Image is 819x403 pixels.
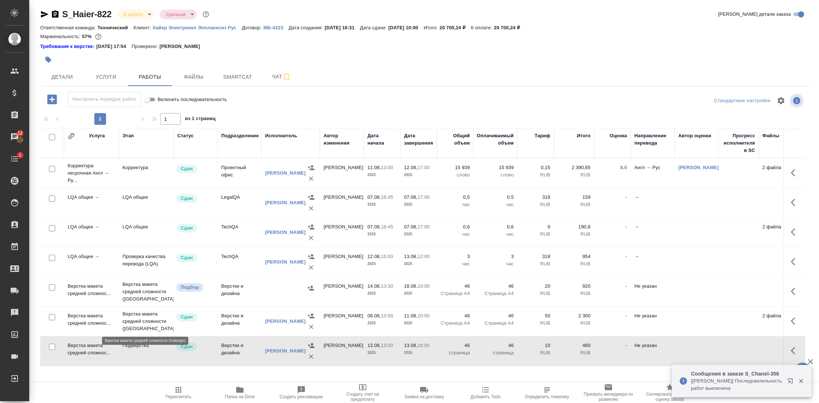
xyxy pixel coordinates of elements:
p: 18.08, [404,283,418,289]
td: TechQA [218,249,261,275]
p: 2 файла [762,223,799,231]
td: Верстки и дизайна [218,279,261,305]
button: Создать счет на предоплату [332,383,393,403]
p: 2025 [404,231,433,238]
p: 0 [521,223,550,231]
button: Закрыть [793,378,808,384]
button: Скопировать ссылку на оценку заказа [639,383,701,403]
button: Здесь прячутся важные кнопки [786,253,804,270]
td: Не указан [631,309,675,334]
a: [PERSON_NAME] [265,230,306,235]
button: Создать рекламацию [271,383,332,403]
div: Автор изменения [324,132,360,147]
a: Хайер Электрикал Эпплаенсиз Рус [152,24,242,30]
p: Подбор [181,284,199,291]
div: Менеджер проверил работу исполнителя, передает ее на следующий этап [175,253,214,263]
p: 159 [558,194,590,201]
p: 10:00 [418,283,430,289]
p: 17:00 [418,224,430,230]
p: час [477,260,514,268]
td: Верстка макета средней сложнос... [64,309,119,334]
svg: Подписаться [282,72,291,81]
span: Чат [264,72,299,81]
td: [PERSON_NAME] [320,190,364,216]
a: [PERSON_NAME] [265,318,306,324]
div: Прогресс исполнителя в SC [722,132,755,154]
span: из 1 страниц [185,114,216,125]
p: 57% [82,34,93,39]
p: [DATE] 10:00 [388,25,424,30]
button: Здесь прячутся важные кнопки [786,283,804,300]
button: Заявка на доставку [393,383,455,403]
button: Удалить [306,351,317,362]
p: 46 [477,312,514,320]
span: Призвать менеджера по развитию [582,392,635,402]
p: К оплате: [471,25,494,30]
p: Маржинальность: [40,34,82,39]
span: Посмотреть информацию [790,94,805,108]
a: - [626,343,627,348]
button: Добавить тэг [40,52,56,68]
span: Определить тематику [525,394,569,399]
button: Здесь прячутся важные кнопки [786,342,804,359]
p: RUB [521,349,550,357]
p: 13.08, [367,343,381,348]
p: 2025 [367,231,397,238]
p: RUB [558,349,590,357]
td: LQA общее → [64,190,119,216]
div: Файлы [762,132,779,139]
a: S_Haier-822 [62,9,112,19]
p: 2025 [404,349,433,357]
p: 12:00 [418,254,430,259]
p: RUB [558,231,590,238]
p: [[PERSON_NAME]] Последовательность работ выключена [691,377,782,392]
p: LQA общее [122,223,170,231]
td: Верстки и дизайна [218,338,261,364]
button: Здесь прячутся важные кнопки [786,312,804,330]
a: - [626,313,627,318]
button: Добавить Todo [455,383,516,403]
div: Автор оценки [678,132,711,139]
p: 2025 [404,320,433,327]
p: 17:00 [418,165,430,170]
p: Сдан [181,313,193,321]
p: 2025 [367,349,397,357]
p: RUB [521,260,550,268]
p: RUB [558,201,590,208]
p: Сдан [181,165,193,172]
a: - [626,194,627,200]
p: Сдан [181,343,193,350]
div: Подразделение [221,132,259,139]
p: страница [441,349,470,357]
p: 16:45 [381,224,393,230]
a: - [626,254,627,259]
a: [PERSON_NAME] [265,200,306,205]
p: час [477,231,514,238]
td: [PERSON_NAME] [320,160,364,186]
button: Назначить [306,162,317,173]
p: 16:00 [418,343,430,348]
p: 2025 [367,260,397,268]
button: Призвать менеджера по развитию [578,383,639,403]
p: 190,8 [558,223,590,231]
p: RUB [521,290,550,297]
button: Назначить [306,192,317,203]
p: Страница А4 [477,320,514,327]
p: Сдан [181,254,193,261]
p: Сдан [181,195,193,202]
p: 12.08, [367,254,381,259]
p: 0,6 [477,223,514,231]
p: 15:00 [381,254,393,259]
p: час [441,231,470,238]
p: страница [477,349,514,357]
p: 2 300 [558,312,590,320]
div: Менеджер проверил работу исполнителя, передает ее на следующий этап [175,223,214,233]
td: → [631,220,675,245]
p: RUB [558,320,590,327]
p: 0,5 [441,194,470,201]
p: 13:00 [381,165,393,170]
p: 46 [477,342,514,349]
a: 12 [2,128,27,146]
p: 07.08, [367,224,381,230]
p: 46 [477,283,514,290]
